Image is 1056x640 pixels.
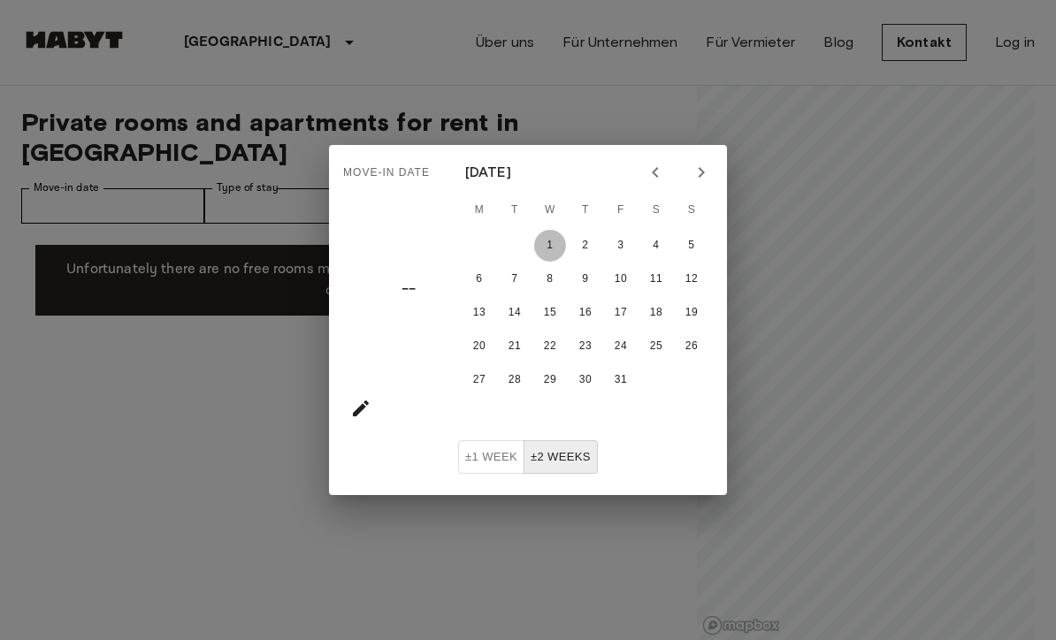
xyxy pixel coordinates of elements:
span: Friday [605,193,637,228]
button: 17 [605,297,637,329]
button: 12 [676,263,708,295]
span: Saturday [640,193,672,228]
button: 4 [640,230,672,262]
button: 22 [534,331,566,362]
button: 27 [463,364,495,396]
button: 23 [570,331,601,362]
button: 26 [676,331,708,362]
button: 19 [676,297,708,329]
button: 7 [499,263,531,295]
button: ±1 week [458,440,524,475]
div: [DATE] [465,162,511,183]
span: Sunday [676,193,708,228]
button: 21 [499,331,531,362]
span: Tuesday [499,193,531,228]
button: 14 [499,297,531,329]
button: 16 [570,297,601,329]
button: 20 [463,331,495,362]
div: Move In Flexibility [458,440,598,475]
button: 9 [570,263,601,295]
span: Thursday [570,193,601,228]
button: 10 [605,263,637,295]
button: 24 [605,331,637,362]
button: 6 [463,263,495,295]
button: 29 [534,364,566,396]
button: ±2 weeks [524,440,598,475]
button: 25 [640,331,672,362]
button: 13 [463,297,495,329]
span: Move-in date [343,159,430,187]
span: Wednesday [534,193,566,228]
button: 8 [534,263,566,295]
button: 3 [605,230,637,262]
button: 2 [570,230,601,262]
h4: –– [402,272,416,306]
button: 31 [605,364,637,396]
button: 11 [640,263,672,295]
span: Monday [463,193,495,228]
button: 18 [640,297,672,329]
button: 5 [676,230,708,262]
button: 1 [534,230,566,262]
button: Previous month [640,157,670,187]
button: calendar view is open, go to text input view [343,391,379,426]
button: 28 [499,364,531,396]
button: Next month [686,157,716,187]
button: 15 [534,297,566,329]
button: 30 [570,364,601,396]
